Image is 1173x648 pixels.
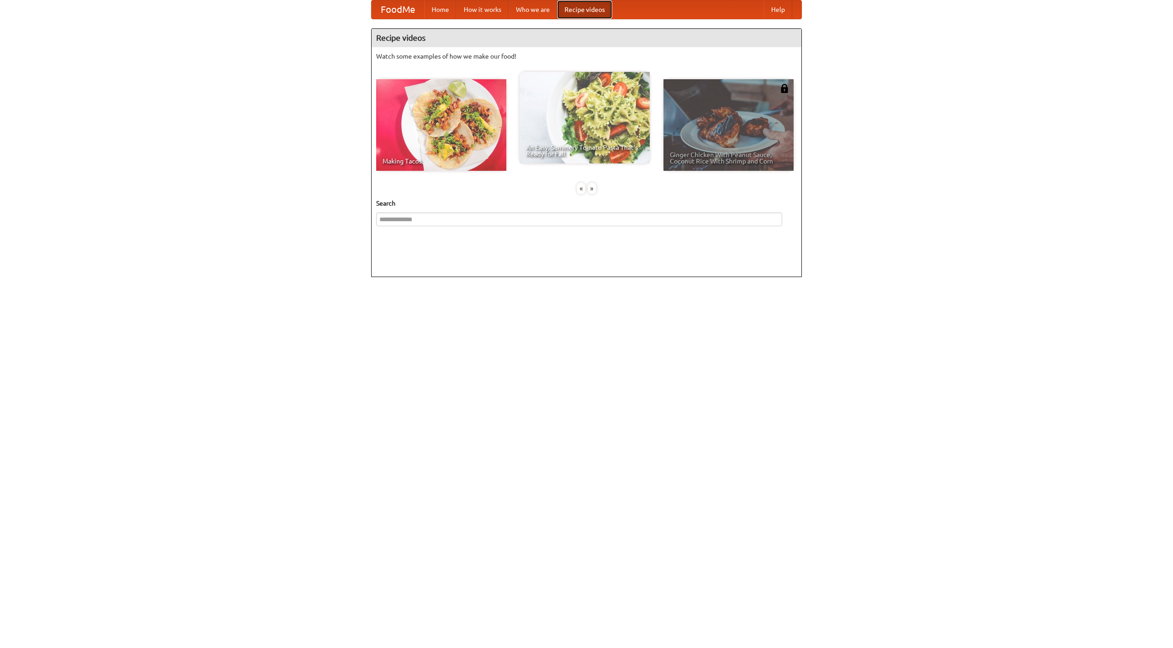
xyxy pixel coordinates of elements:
a: Who we are [509,0,557,19]
a: FoodMe [372,0,424,19]
a: Help [764,0,792,19]
a: Home [424,0,456,19]
div: « [577,183,585,194]
img: 483408.png [780,84,789,93]
p: Watch some examples of how we make our food! [376,52,797,61]
h5: Search [376,199,797,208]
a: Making Tacos [376,79,506,171]
a: Recipe videos [557,0,612,19]
div: » [588,183,596,194]
a: An Easy, Summery Tomato Pasta That's Ready for Fall [520,72,650,163]
span: Making Tacos [383,158,500,164]
h4: Recipe videos [372,29,801,47]
span: An Easy, Summery Tomato Pasta That's Ready for Fall [526,144,643,157]
a: How it works [456,0,509,19]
